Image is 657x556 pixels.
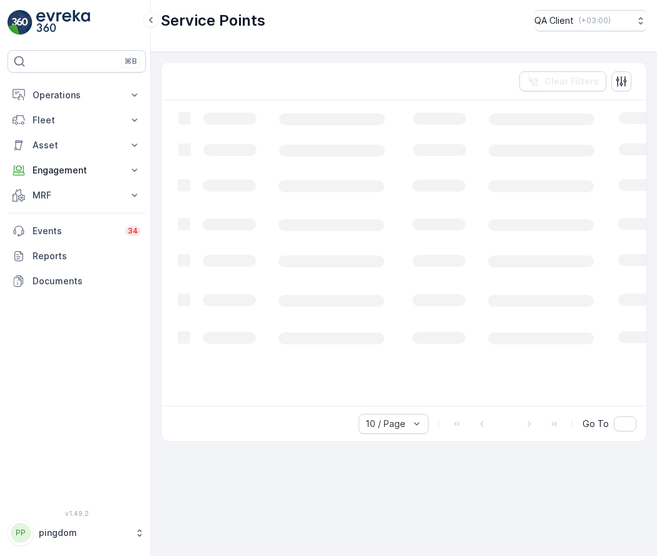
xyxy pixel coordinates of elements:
p: ( +03:00 ) [579,16,611,26]
button: PPpingdom [8,520,146,546]
p: Engagement [33,164,121,177]
img: logo [8,10,33,35]
p: Documents [33,275,141,287]
a: Events34 [8,219,146,244]
p: QA Client [534,14,574,27]
p: Operations [33,89,121,101]
p: Asset [33,139,121,152]
p: MRF [33,189,121,202]
button: Clear Filters [519,71,606,91]
a: Reports [8,244,146,269]
span: Go To [583,418,609,430]
button: Fleet [8,108,146,133]
p: Service Points [161,11,265,31]
button: QA Client(+03:00) [534,10,647,31]
p: Clear Filters [544,75,599,88]
p: Reports [33,250,141,262]
button: Asset [8,133,146,158]
p: 34 [128,226,138,236]
div: PP [11,523,31,543]
span: v 1.49.2 [8,510,146,517]
p: Fleet [33,114,121,126]
p: pingdom [39,527,128,539]
button: Engagement [8,158,146,183]
img: logo_light-DOdMpM7g.png [36,10,90,35]
p: ⌘B [125,56,137,66]
button: Operations [8,83,146,108]
a: Documents [8,269,146,294]
p: Events [33,225,118,237]
button: MRF [8,183,146,208]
